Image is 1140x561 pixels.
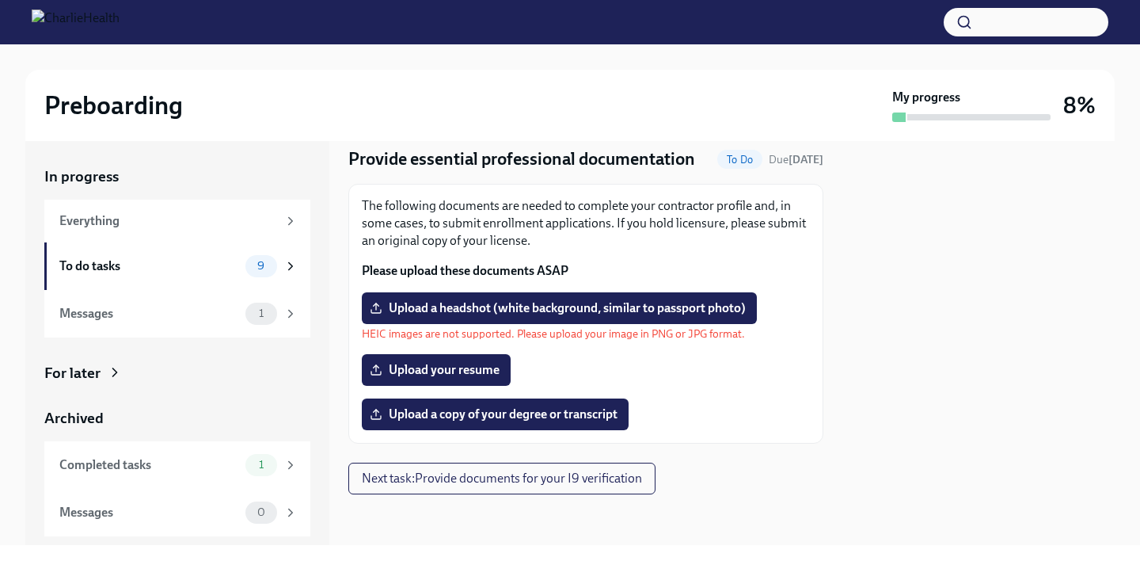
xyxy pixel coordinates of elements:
[788,153,823,166] strong: [DATE]
[362,197,810,250] p: The following documents are needed to complete your contractor profile and, in some cases, to sub...
[59,305,239,322] div: Messages
[59,212,277,230] div: Everything
[59,456,239,474] div: Completed tasks
[373,406,617,422] span: Upload a copy of your degree or transcript
[362,471,642,487] span: Next task : Provide documents for your I9 verification
[348,463,655,494] button: Next task:Provide documents for your I9 verification
[348,147,695,171] h4: Provide essential professional documentation
[373,362,500,378] span: Upload your resume
[44,363,101,384] div: For later
[44,166,310,187] a: In progress
[44,200,310,242] a: Everything
[32,10,120,35] img: CharlieHealth
[362,326,757,342] p: HEIC images are not supported. Please upload your image in PNG or JPG format.
[44,408,310,429] a: Archived
[44,90,183,121] h2: Preboarding
[769,152,823,167] span: August 17th, 2025 08:00
[362,263,568,278] strong: Please upload these documents ASAP
[59,504,239,521] div: Messages
[362,399,629,430] label: Upload a copy of your degree or transcript
[44,242,310,290] a: To do tasks9
[892,89,960,106] strong: My progress
[248,260,274,272] span: 9
[769,153,823,166] span: Due
[44,441,310,489] a: Completed tasks1
[362,292,757,324] label: Upload a headshot (white background, similar to passport photo)
[373,300,746,316] span: Upload a headshot (white background, similar to passport photo)
[44,290,310,338] a: Messages1
[1063,91,1096,120] h3: 8%
[362,354,511,386] label: Upload your resume
[59,258,239,275] div: To do tasks
[717,154,762,166] span: To Do
[249,307,273,319] span: 1
[249,459,273,471] span: 1
[44,489,310,536] a: Messages0
[248,506,275,518] span: 0
[44,363,310,384] a: For later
